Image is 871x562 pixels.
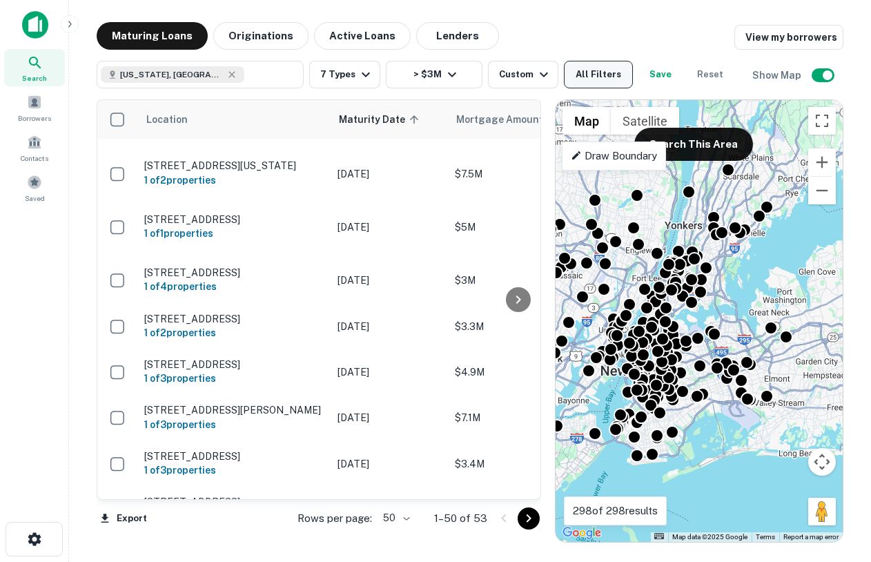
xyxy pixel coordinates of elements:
[455,220,593,235] p: $5M
[611,107,679,135] button: Show satellite imagery
[808,177,836,204] button: Zoom out
[756,533,775,541] a: Terms (opens in new tab)
[337,273,441,288] p: [DATE]
[456,111,561,128] span: Mortgage Amount
[455,319,593,334] p: $3.3M
[688,61,732,88] button: Reset
[638,61,683,88] button: Save your search to get updates of matches that match your search criteria.
[378,508,412,528] div: 50
[137,100,331,139] th: Location
[559,524,605,542] a: Open this area in Google Maps (opens a new window)
[144,417,324,432] h6: 1 of 3 properties
[571,148,657,164] p: Draw Boundary
[416,22,499,50] button: Lenders
[783,533,839,541] a: Report a map error
[455,273,593,288] p: $3M
[386,61,482,88] button: > $3M
[634,128,753,161] button: Search This Area
[455,456,593,472] p: $3.4M
[337,456,441,472] p: [DATE]
[337,319,441,334] p: [DATE]
[488,61,558,88] button: Custom
[144,313,324,325] p: [STREET_ADDRESS]
[499,66,552,83] div: Custom
[672,533,747,541] span: Map data ©2025 Google
[25,193,45,204] span: Saved
[213,22,309,50] button: Originations
[654,533,664,539] button: Keyboard shortcuts
[434,510,487,527] p: 1–50 of 53
[573,503,658,519] p: 298 of 298 results
[518,507,540,530] button: Go to next page
[562,107,611,135] button: Show street map
[808,148,836,176] button: Zoom in
[144,463,324,478] h6: 1 of 3 properties
[337,365,441,380] p: [DATE]
[120,68,224,81] span: [US_STATE], [GEOGRAPHIC_DATA], [GEOGRAPHIC_DATA]
[144,173,324,188] h6: 1 of 2 properties
[4,129,65,166] a: Contacts
[339,111,423,128] span: Maturity Date
[144,213,324,226] p: [STREET_ADDRESS]
[337,166,441,182] p: [DATE]
[144,371,324,386] h6: 1 of 3 properties
[144,404,324,416] p: [STREET_ADDRESS][PERSON_NAME]
[455,410,593,425] p: $7.1M
[144,279,324,294] h6: 1 of 4 properties
[22,72,47,84] span: Search
[559,524,605,542] img: Google
[309,61,380,88] button: 7 Types
[144,267,324,279] p: [STREET_ADDRESS]
[22,11,48,39] img: capitalize-icon.png
[331,100,448,139] th: Maturity Date
[314,22,411,50] button: Active Loans
[97,508,150,529] button: Export
[455,365,593,380] p: $4.9M
[448,100,600,139] th: Mortgage Amount
[146,111,188,128] span: Location
[4,49,65,86] a: Search
[808,107,836,135] button: Toggle fullscreen view
[734,25,843,50] a: View my borrowers
[802,452,871,518] iframe: Chat Widget
[144,159,324,172] p: [STREET_ADDRESS][US_STATE]
[808,448,836,476] button: Map camera controls
[337,220,441,235] p: [DATE]
[4,89,65,126] a: Borrowers
[144,496,324,508] p: [STREET_ADDRESS]
[18,113,51,124] span: Borrowers
[4,169,65,206] a: Saved
[21,153,48,164] span: Contacts
[337,410,441,425] p: [DATE]
[144,226,324,241] h6: 1 of 1 properties
[144,358,324,371] p: [STREET_ADDRESS]
[144,325,324,340] h6: 1 of 2 properties
[144,450,324,463] p: [STREET_ADDRESS]
[564,61,633,88] button: All Filters
[297,510,372,527] p: Rows per page:
[556,100,843,542] div: 0 0
[455,166,593,182] p: $7.5M
[97,22,208,50] button: Maturing Loans
[752,68,803,83] h6: Show Map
